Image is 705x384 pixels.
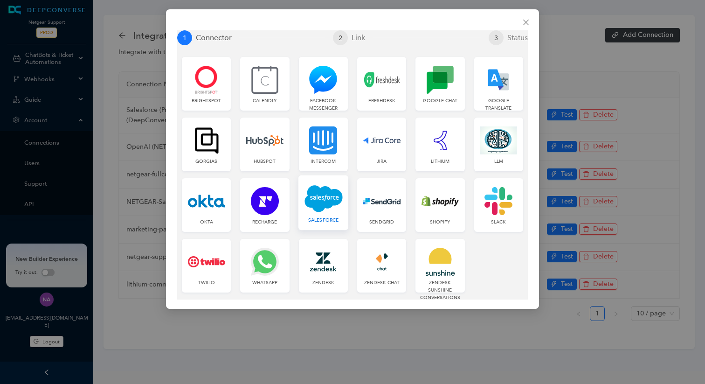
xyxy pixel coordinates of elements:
[304,126,342,154] img: Intercom
[363,126,401,154] img: Jira
[188,187,225,215] img: Okta
[363,248,401,276] img: Zendesk Chat
[196,30,239,45] div: Connector
[302,216,345,224] div: SalesForce
[478,97,519,112] div: Google Translate
[361,158,402,165] div: Jira
[339,34,342,42] span: 2
[419,279,461,301] div: Zendesk Sunshine Conversations
[361,97,402,105] div: Freshdesk
[303,97,344,112] div: Facebook Messenger
[361,279,402,286] div: Zendesk Chat
[244,158,285,165] div: HubSpot
[422,66,459,94] img: Google Chat
[494,34,498,42] span: 3
[244,279,285,286] div: Whatsapp
[186,218,227,226] div: Okta
[246,66,283,94] img: Calendly
[363,187,401,215] img: sendgrid
[478,218,519,226] div: Slack
[186,279,227,286] div: Twilio
[478,158,519,165] div: LLM
[480,187,517,215] img: Slack
[363,66,401,94] img: Freshdesk
[186,158,227,165] div: Gorgias
[480,66,517,94] img: Google Translate
[246,248,283,276] img: Whatsapp
[419,158,461,165] div: Lithium
[422,248,459,276] img: Zendesk Sunshine Conversations
[304,248,342,276] img: Zendesk
[246,187,283,215] img: Recharge
[183,34,187,42] span: 1
[480,126,517,154] img: LLM
[303,279,344,286] div: Zendesk
[246,126,283,154] img: HubSpot
[303,158,344,165] div: Intercom
[422,187,459,215] img: Shopify
[244,218,285,226] div: Recharge
[188,248,225,276] img: Twilio
[518,15,533,30] button: Close
[352,30,373,45] div: Link
[244,97,285,105] div: Calendly
[186,97,227,105] div: Brightspot
[304,66,342,94] img: Facebook Messenger
[507,30,528,45] div: Status
[361,218,402,226] div: sendgrid
[188,66,225,94] img: Brightspot
[419,218,461,226] div: Shopify
[304,184,343,213] img: SalesForce
[522,19,530,26] span: close
[419,97,461,105] div: Google Chat
[188,126,225,154] img: Gorgias
[422,126,459,154] img: Lithium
